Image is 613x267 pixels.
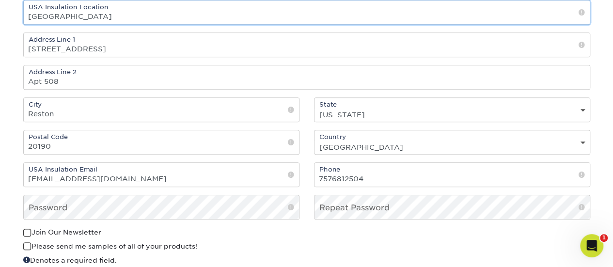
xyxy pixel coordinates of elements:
iframe: reCAPTCHA [443,227,573,261]
span: 1 [600,234,608,242]
iframe: Intercom live chat [580,234,603,257]
label: Please send me samples of all of your products! [23,241,197,251]
div: Denotes a required field. [23,255,299,265]
label: Join Our Newsletter [23,227,101,237]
